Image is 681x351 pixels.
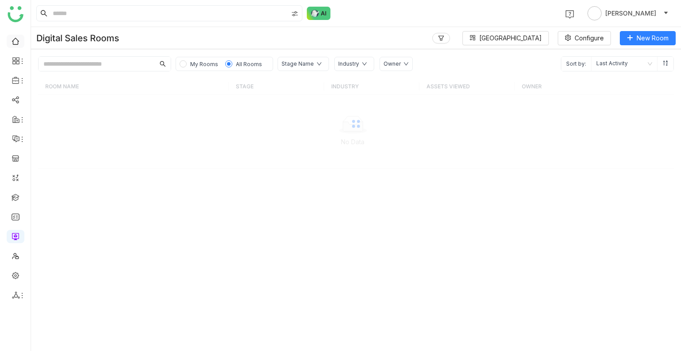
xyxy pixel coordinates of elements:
span: My Rooms [190,61,218,67]
img: help.svg [565,10,574,19]
span: [PERSON_NAME] [605,8,656,18]
div: Owner [384,60,401,68]
div: Digital Sales Rooms [36,33,119,43]
span: Configure [575,33,604,43]
img: avatar [587,6,602,20]
span: New Room [637,33,669,43]
img: search-type.svg [291,10,298,17]
div: Stage Name [282,60,314,68]
button: New Room [620,31,676,45]
img: logo [8,6,23,22]
span: All Rooms [236,61,262,67]
span: [GEOGRAPHIC_DATA] [479,33,542,43]
span: Sort by: [561,57,591,71]
img: ask-buddy-normal.svg [307,7,331,20]
button: [PERSON_NAME] [586,6,670,20]
button: Configure [558,31,611,45]
nz-select-item: Last Activity [596,57,652,71]
button: [GEOGRAPHIC_DATA] [462,31,549,45]
div: Industry [338,60,359,68]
